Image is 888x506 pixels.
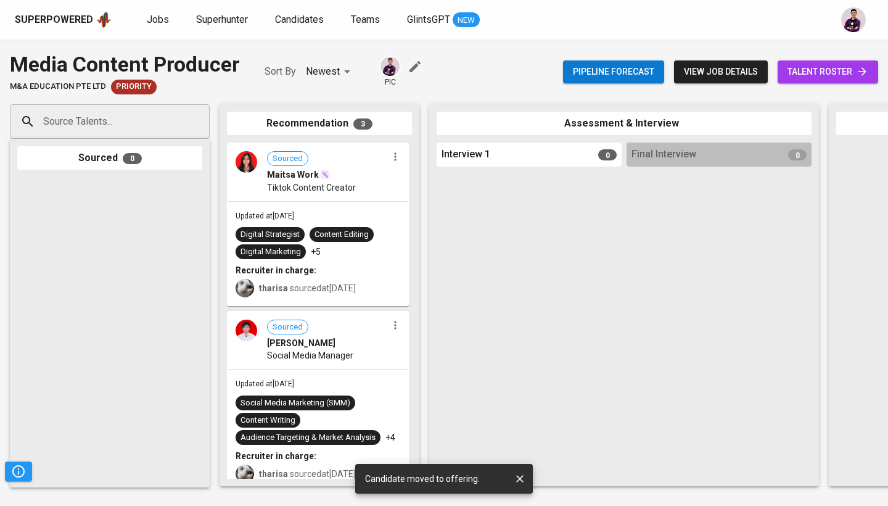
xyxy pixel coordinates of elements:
div: Digital Strategist [240,229,300,241]
button: Pipeline forecast [563,60,664,83]
a: talent roster [778,60,878,83]
span: Updated at [DATE] [236,379,294,388]
div: Assessment & Interview [437,112,812,136]
span: Tiktok Content Creator [267,181,356,194]
div: Audience Targeting & Market Analysis [240,432,376,444]
span: M&A Education Pte Ltd [10,81,106,93]
img: erwin@glints.com [380,57,400,76]
span: Pipeline forecast [573,64,654,80]
div: Digital Marketing [240,246,301,258]
span: Sourced [268,153,308,165]
span: 3 [353,118,372,130]
span: sourced at [DATE] [259,469,356,479]
div: Content Writing [240,415,295,426]
span: 0 [788,149,807,160]
b: tharisa [259,469,288,479]
button: Pipeline Triggers [5,462,32,481]
span: 0 [598,149,617,160]
img: app logo [96,10,112,29]
span: Updated at [DATE] [236,212,294,220]
span: NEW [453,14,480,27]
img: erwin@glints.com [841,7,866,32]
div: Sourced [17,146,202,170]
span: Superhunter [196,14,248,25]
div: Superpowered [15,13,93,27]
img: tharisa.rizky@glints.com [236,279,254,297]
p: +5 [311,246,321,258]
div: New Job received from Demand Team [111,80,157,94]
span: sourced at [DATE] [259,283,356,293]
div: Recommendation [227,112,412,136]
span: Sourced [268,321,308,333]
span: Social Media Manager [267,349,353,362]
a: Superhunter [196,12,250,28]
a: GlintsGPT NEW [407,12,480,28]
span: Jobs [147,14,169,25]
button: view job details [674,60,768,83]
a: Superpoweredapp logo [15,10,112,29]
span: Teams [351,14,380,25]
a: Candidates [275,12,326,28]
p: +4 [385,431,395,444]
a: Jobs [147,12,171,28]
p: Sort By [265,64,296,79]
span: Interview 1 [442,147,490,162]
div: Media Content Producer [10,49,240,80]
p: Newest [306,64,340,79]
div: Candidate moved to offering. [365,468,480,490]
b: tharisa [259,283,288,293]
img: 6430f7a6a8a229d96268f48e4db62030.jpg [236,320,257,341]
img: magic_wand.svg [320,170,330,180]
div: SourcedMaitsa WorkTiktok Content CreatorUpdated at[DATE]Digital StrategistContent EditingDigital ... [227,143,409,306]
button: Open [203,120,205,123]
img: tharisa.rizky@glints.com [236,465,254,483]
div: Content Editing [314,229,369,241]
span: view job details [684,64,758,80]
span: Final Interview [631,147,696,162]
span: Candidates [275,14,324,25]
span: [PERSON_NAME] [267,337,335,349]
img: 3dc0d3896aff5443b361d95522a8dc78.png [236,151,257,173]
a: Teams [351,12,382,28]
div: Social Media Marketing (SMM) [240,397,350,409]
span: GlintsGPT [407,14,450,25]
span: Priority [111,81,157,93]
b: Recruiter in charge: [236,451,316,461]
div: Sourced[PERSON_NAME]Social Media ManagerUpdated at[DATE]Social Media Marketing (SMM)Content Writi... [227,311,409,492]
span: 0 [123,153,142,164]
div: Newest [306,60,355,83]
div: pic [379,56,401,88]
b: Recruiter in charge: [236,265,316,275]
span: Maitsa Work [267,168,319,181]
span: talent roster [787,64,868,80]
